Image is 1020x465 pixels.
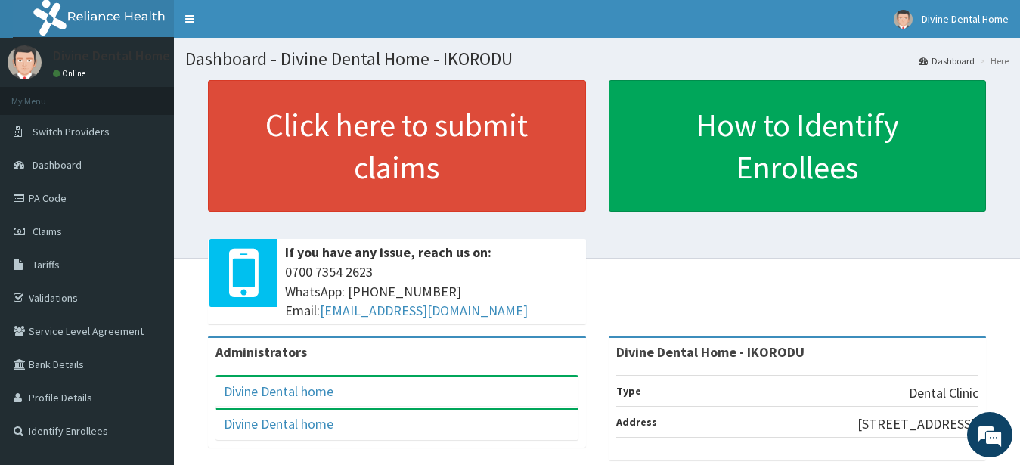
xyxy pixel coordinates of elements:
[919,54,975,67] a: Dashboard
[909,383,978,403] p: Dental Clinic
[224,383,333,400] a: Divine Dental home
[616,415,657,429] b: Address
[976,54,1009,67] li: Here
[53,49,170,63] p: Divine Dental Home
[922,12,1009,26] span: Divine Dental Home
[616,384,641,398] b: Type
[33,258,60,271] span: Tariffs
[33,158,82,172] span: Dashboard
[894,10,913,29] img: User Image
[285,262,578,321] span: 0700 7354 2623 WhatsApp: [PHONE_NUMBER] Email:
[185,49,1009,69] h1: Dashboard - Divine Dental Home - IKORODU
[616,343,805,361] strong: Divine Dental Home - IKORODU
[285,243,491,261] b: If you have any issue, reach us on:
[857,414,978,434] p: [STREET_ADDRESS].
[33,225,62,238] span: Claims
[215,343,307,361] b: Administrators
[320,302,528,319] a: [EMAIL_ADDRESS][DOMAIN_NAME]
[208,80,586,212] a: Click here to submit claims
[8,45,42,79] img: User Image
[609,80,987,212] a: How to Identify Enrollees
[33,125,110,138] span: Switch Providers
[224,415,333,432] a: Divine Dental home
[53,68,89,79] a: Online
